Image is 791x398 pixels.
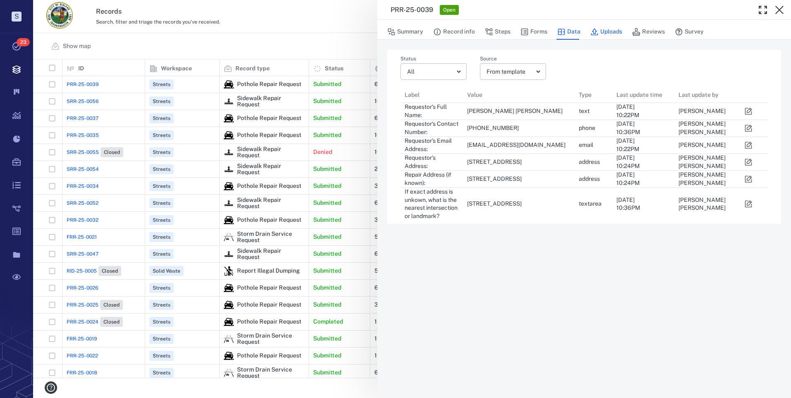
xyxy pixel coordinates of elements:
div: [PERSON_NAME] [PERSON_NAME] [678,171,733,187]
div: Requestor's Contact Number: [405,120,459,136]
p: S [12,12,22,22]
div: Requestor's Email Address: [405,137,459,153]
div: [PERSON_NAME] [PERSON_NAME] [678,196,733,212]
div: [DATE] 10:36PM [616,196,640,212]
div: Last update by [674,83,737,106]
label: Status [400,56,467,63]
div: Requestor's Address: [405,154,459,170]
div: [STREET_ADDRESS] [467,200,522,208]
button: Steps [485,24,511,40]
div: [PERSON_NAME] [678,107,726,115]
button: Survey [675,24,704,40]
span: Help [19,6,36,13]
div: address [579,158,600,166]
div: text [579,107,590,115]
div: [PERSON_NAME] [678,141,726,149]
div: [PERSON_NAME] [PERSON_NAME] [678,120,733,136]
button: Record info [433,24,475,40]
div: address [579,175,600,183]
div: [PERSON_NAME] [PERSON_NAME] [467,107,563,115]
button: Summary [387,24,423,40]
div: Value [467,83,482,106]
div: Requestor's Full Name: [405,103,459,119]
button: Forms [520,24,547,40]
div: [EMAIL_ADDRESS][DOMAIN_NAME] [467,141,566,149]
div: [DATE] 10:22PM [616,137,639,153]
button: Close [771,2,788,18]
div: [STREET_ADDRESS] [467,175,522,183]
label: Source [480,56,546,63]
div: If exact address is unkown, what is the nearest intersection or landmark? [405,188,459,220]
div: phone [579,124,595,132]
div: [PERSON_NAME] [PERSON_NAME] [678,154,733,170]
div: [DATE] 10:24PM [616,171,640,187]
div: Label [405,83,419,106]
button: Reviews [632,24,665,40]
button: Toggle Fullscreen [755,2,771,18]
div: email [579,141,593,149]
div: Type [575,83,612,106]
div: Type [579,83,592,106]
div: Last update time [616,83,662,106]
div: [DATE] 10:36PM [616,120,640,136]
span: 23 [17,38,30,46]
div: [STREET_ADDRESS] [467,158,522,166]
div: [DATE] 10:22PM [616,103,639,119]
div: Value [463,83,575,106]
h3: PRR-25-0039 [391,5,433,15]
div: Repair Address (if known): [405,171,459,187]
button: Uploads [590,24,622,40]
div: Last update time [612,83,675,106]
div: All [407,67,453,77]
div: Last update by [678,83,719,106]
div: textarea [579,200,602,208]
div: [DATE] 10:24PM [616,154,640,170]
span: Open [441,7,457,14]
div: [PHONE_NUMBER] [467,124,519,132]
button: Data [557,24,580,40]
div: Label [400,83,463,106]
div: From template [487,67,533,77]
